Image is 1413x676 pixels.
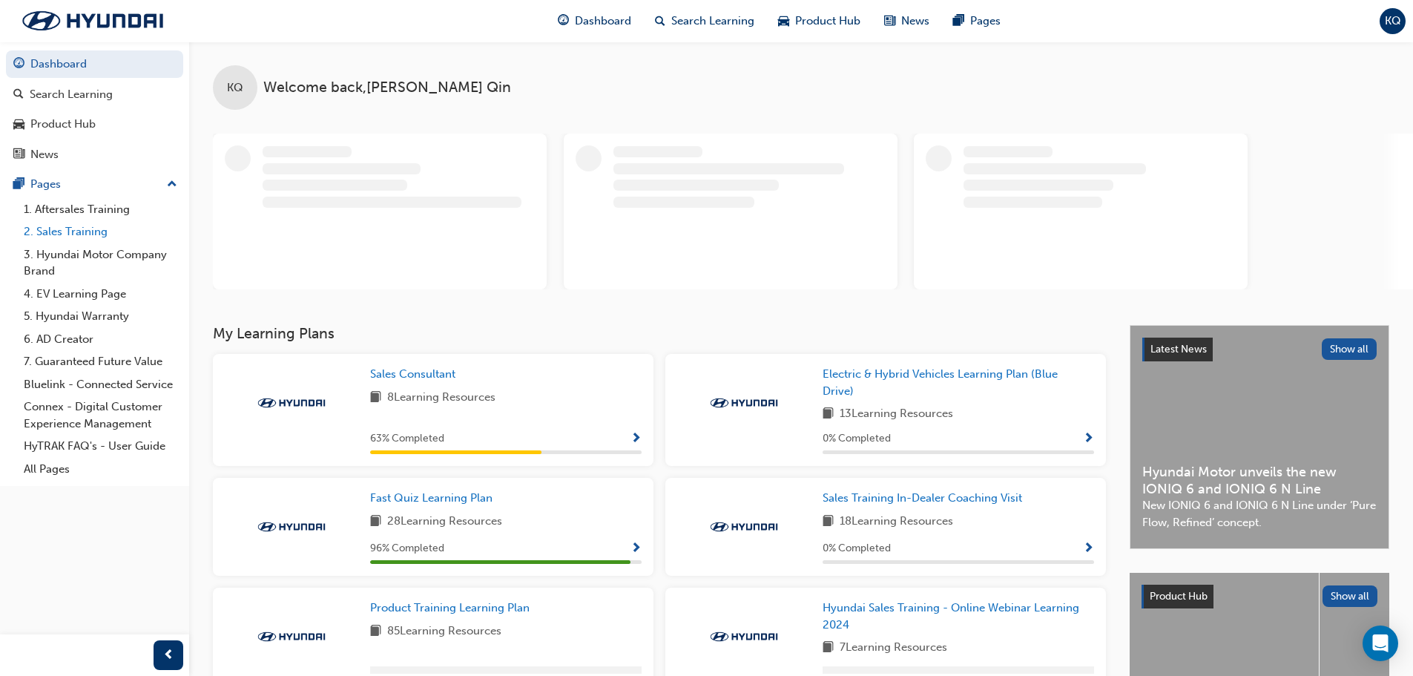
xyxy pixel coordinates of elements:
[387,389,495,407] span: 8 Learning Resources
[778,12,789,30] span: car-icon
[1380,8,1406,34] button: KQ
[370,367,455,381] span: Sales Consultant
[823,367,1058,398] span: Electric & Hybrid Vehicles Learning Plan (Blue Drive)
[370,601,530,614] span: Product Training Learning Plan
[823,490,1028,507] a: Sales Training In-Dealer Coaching Visit
[823,491,1022,505] span: Sales Training In-Dealer Coaching Visit
[7,5,178,36] img: Trak
[251,629,332,644] img: Trak
[370,430,444,447] span: 63 % Completed
[370,513,381,531] span: book-icon
[703,629,785,644] img: Trak
[970,13,1001,30] span: Pages
[901,13,929,30] span: News
[370,389,381,407] span: book-icon
[387,513,502,531] span: 28 Learning Resources
[766,6,872,36] a: car-iconProduct Hub
[387,623,501,641] span: 85 Learning Resources
[1150,343,1207,355] span: Latest News
[840,405,953,424] span: 13 Learning Resources
[630,433,642,446] span: Show Progress
[370,366,461,383] a: Sales Consultant
[655,12,665,30] span: search-icon
[823,600,1094,633] a: Hyundai Sales Training - Online Webinar Learning 2024
[18,305,183,328] a: 5. Hyundai Warranty
[163,646,174,665] span: prev-icon
[1083,542,1094,556] span: Show Progress
[823,366,1094,399] a: Electric & Hybrid Vehicles Learning Plan (Blue Drive)
[1142,497,1377,531] span: New IONIQ 6 and IONIQ 6 N Line under ‘Pure Flow, Refined’ concept.
[1363,626,1398,661] div: Open Intercom Messenger
[703,396,785,410] img: Trak
[630,542,642,556] span: Show Progress
[18,373,183,396] a: Bluelink - Connected Service
[671,13,754,30] span: Search Learning
[13,58,24,71] span: guage-icon
[1385,13,1401,30] span: KQ
[6,47,183,171] button: DashboardSearch LearningProduct HubNews
[630,539,642,558] button: Show Progress
[30,146,59,163] div: News
[370,490,498,507] a: Fast Quiz Learning Plan
[6,50,183,78] a: Dashboard
[1083,430,1094,448] button: Show Progress
[18,435,183,458] a: HyTRAK FAQ's - User Guide
[13,148,24,162] span: news-icon
[1130,325,1389,549] a: Latest NewsShow allHyundai Motor unveils the new IONIQ 6 and IONIQ 6 N LineNew IONIQ 6 and IONIQ ...
[251,519,332,534] img: Trak
[703,519,785,534] img: Trak
[18,328,183,351] a: 6. AD Creator
[1083,539,1094,558] button: Show Progress
[263,79,511,96] span: Welcome back , [PERSON_NAME] Qin
[840,513,953,531] span: 18 Learning Resources
[18,220,183,243] a: 2. Sales Training
[370,623,381,641] span: book-icon
[872,6,941,36] a: news-iconNews
[823,513,834,531] span: book-icon
[13,118,24,131] span: car-icon
[18,243,183,283] a: 3. Hyundai Motor Company Brand
[558,12,569,30] span: guage-icon
[167,175,177,194] span: up-icon
[18,396,183,435] a: Connex - Digital Customer Experience Management
[6,81,183,108] a: Search Learning
[6,171,183,198] button: Pages
[370,540,444,557] span: 96 % Completed
[18,283,183,306] a: 4. EV Learning Page
[823,540,891,557] span: 0 % Completed
[1150,590,1208,603] span: Product Hub
[213,325,1106,342] h3: My Learning Plans
[30,86,113,103] div: Search Learning
[884,12,895,30] span: news-icon
[575,13,631,30] span: Dashboard
[30,176,61,193] div: Pages
[1142,464,1377,497] span: Hyundai Motor unveils the new IONIQ 6 and IONIQ 6 N Line
[840,639,947,657] span: 7 Learning Resources
[18,198,183,221] a: 1. Aftersales Training
[18,350,183,373] a: 7. Guaranteed Future Value
[823,405,834,424] span: book-icon
[941,6,1012,36] a: pages-iconPages
[1142,585,1377,608] a: Product HubShow all
[30,116,96,133] div: Product Hub
[370,600,536,617] a: Product Training Learning Plan
[643,6,766,36] a: search-iconSearch Learning
[823,601,1079,631] span: Hyundai Sales Training - Online Webinar Learning 2024
[227,79,243,96] span: KQ
[823,430,891,447] span: 0 % Completed
[370,491,493,505] span: Fast Quiz Learning Plan
[1142,338,1377,361] a: Latest NewsShow all
[1322,338,1377,360] button: Show all
[630,430,642,448] button: Show Progress
[6,111,183,138] a: Product Hub
[13,178,24,191] span: pages-icon
[1083,433,1094,446] span: Show Progress
[1323,585,1378,607] button: Show all
[953,12,964,30] span: pages-icon
[18,458,183,481] a: All Pages
[6,141,183,168] a: News
[823,639,834,657] span: book-icon
[13,88,24,102] span: search-icon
